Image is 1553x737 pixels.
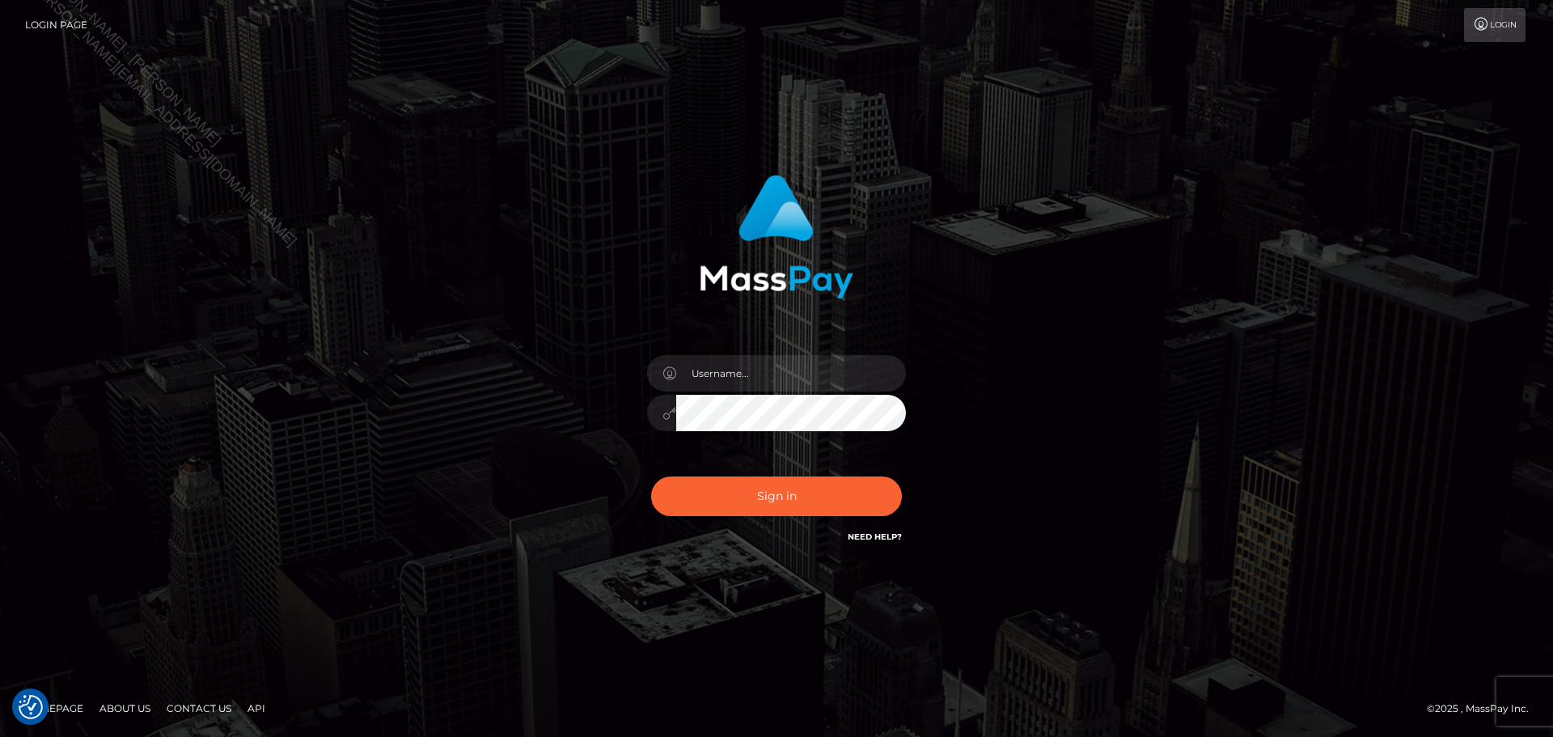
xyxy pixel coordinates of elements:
[18,696,90,721] a: Homepage
[700,175,853,299] img: MassPay Login
[651,477,902,516] button: Sign in
[93,696,157,721] a: About Us
[160,696,238,721] a: Contact Us
[19,695,43,719] img: Revisit consent button
[241,696,272,721] a: API
[1464,8,1525,42] a: Login
[848,532,902,542] a: Need Help?
[19,695,43,719] button: Consent Preferences
[25,8,87,42] a: Login Page
[1427,700,1541,718] div: © 2025 , MassPay Inc.
[676,355,906,392] input: Username...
